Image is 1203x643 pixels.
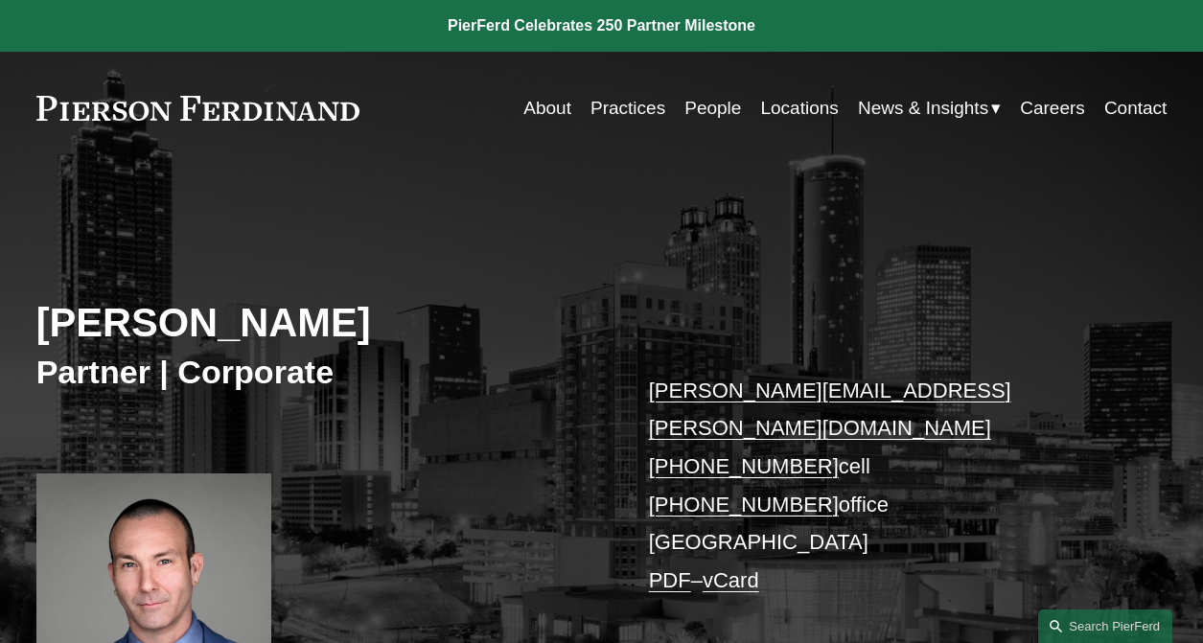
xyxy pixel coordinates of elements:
[649,379,1011,441] a: [PERSON_NAME][EMAIL_ADDRESS][PERSON_NAME][DOMAIN_NAME]
[703,568,759,592] a: vCard
[1020,90,1085,126] a: Careers
[649,372,1121,600] p: cell office [GEOGRAPHIC_DATA] –
[590,90,665,126] a: Practices
[36,352,602,392] h3: Partner | Corporate
[1038,609,1172,643] a: Search this site
[649,454,839,478] a: [PHONE_NUMBER]
[649,493,839,517] a: [PHONE_NUMBER]
[760,90,838,126] a: Locations
[684,90,741,126] a: People
[1104,90,1167,126] a: Contact
[649,568,691,592] a: PDF
[523,90,571,126] a: About
[36,299,602,347] h2: [PERSON_NAME]
[858,90,1001,126] a: folder dropdown
[858,92,988,125] span: News & Insights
